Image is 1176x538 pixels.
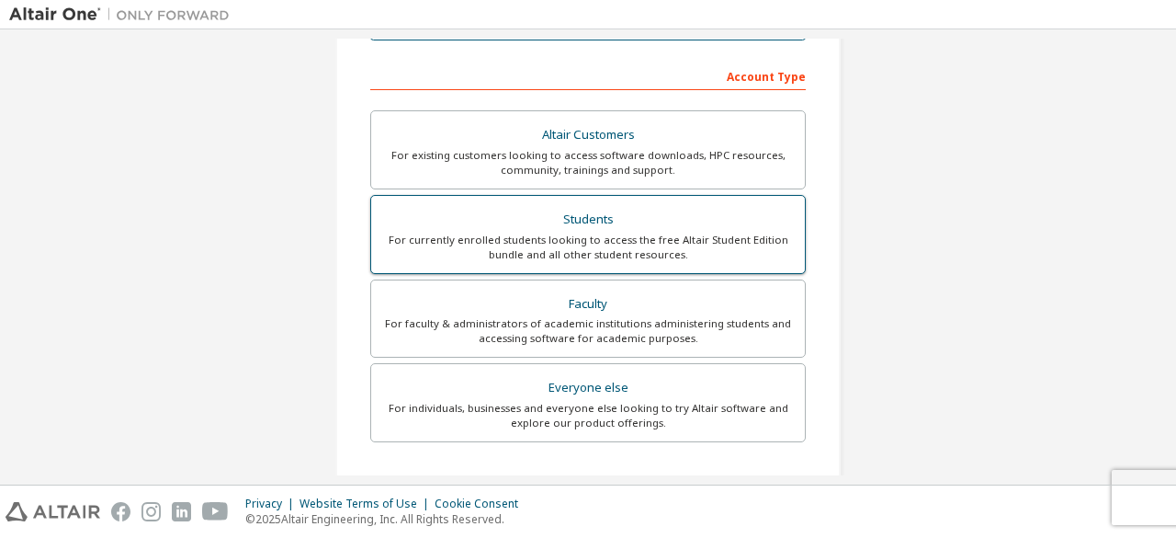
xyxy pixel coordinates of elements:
p: © 2025 Altair Engineering, Inc. All Rights Reserved. [245,511,529,527]
div: For currently enrolled students looking to access the free Altair Student Edition bundle and all ... [382,233,794,262]
div: For individuals, businesses and everyone else looking to try Altair software and explore our prod... [382,401,794,430]
div: For existing customers looking to access software downloads, HPC resources, community, trainings ... [382,148,794,177]
div: Your Profile [370,470,806,499]
div: Altair Customers [382,122,794,148]
div: Cookie Consent [435,497,529,511]
img: instagram.svg [141,502,161,521]
img: altair_logo.svg [6,502,100,521]
div: Website Terms of Use [300,497,435,511]
div: Faculty [382,292,794,317]
img: Altair One [9,6,239,24]
img: youtube.svg [202,502,229,521]
div: Account Type [370,61,806,90]
div: For faculty & administrators of academic institutions administering students and accessing softwa... [382,316,794,346]
div: Students [382,207,794,233]
div: Everyone else [382,375,794,401]
img: facebook.svg [111,502,130,521]
div: Privacy [245,497,300,511]
img: linkedin.svg [172,502,191,521]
